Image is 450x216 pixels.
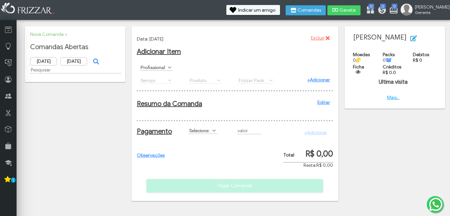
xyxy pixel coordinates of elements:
button: ui-button [353,70,363,75]
span: 0 [380,4,386,9]
h2: Pagamento [137,127,166,136]
div: Resta: [283,162,333,168]
span: Editar [418,33,431,43]
a: 0 [389,5,396,16]
p: Data: [DATE] [137,36,333,42]
a: 0 [377,5,384,16]
h2: Adicionar Item [137,48,333,56]
span: Comandas [298,8,321,13]
span: 0 [353,57,361,63]
input: Data Final [60,57,87,65]
h2: Resumo da Comanda [137,100,330,108]
a: Mais... [387,95,400,100]
a: Observações [137,153,165,158]
span: R$ 0,00 [316,162,333,168]
span: 1 [11,177,16,183]
span: Total [283,152,294,158]
span: Créditos [383,64,401,70]
a: Nova Comanda + [30,32,67,37]
span: Packs [383,52,395,57]
button: Comandas [286,5,326,15]
span: ui-button [95,56,96,66]
button: Gaveta [327,5,361,15]
button: ui-button [90,56,100,66]
h2: Comandas Abertas [30,43,120,51]
span: 0 [368,4,374,9]
span: [PERSON_NAME] [415,4,445,10]
a: R$ 0 [413,57,422,63]
span: R$ 0,00 [306,149,333,159]
a: [PERSON_NAME] Gerente [401,4,447,17]
a: +Adicionar [307,77,330,83]
button: Editar [406,33,435,43]
span: Excluir [311,33,324,43]
span: Gerente [415,10,445,15]
a: Editar [317,100,330,105]
span: 0 [392,4,397,9]
label: Profissional [140,64,167,70]
button: Excluir [306,33,333,43]
span: Ficha [353,64,364,70]
span: Indicar um amigo [238,8,275,13]
label: Selecione: [189,127,211,134]
input: Pesquisar [30,66,121,73]
h4: Ultima visita [350,79,437,85]
span: Gaveta [339,8,356,13]
img: whatsapp.png [428,196,444,212]
a: R$ 0.0 [383,70,396,75]
a: 0 [366,5,372,16]
span: Moedas [353,52,370,57]
button: Indicar um amigo [226,5,280,15]
span: Debitos [413,52,429,57]
h2: [PERSON_NAME] [350,33,440,43]
span: 0 [383,57,392,63]
input: valor [237,127,261,134]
